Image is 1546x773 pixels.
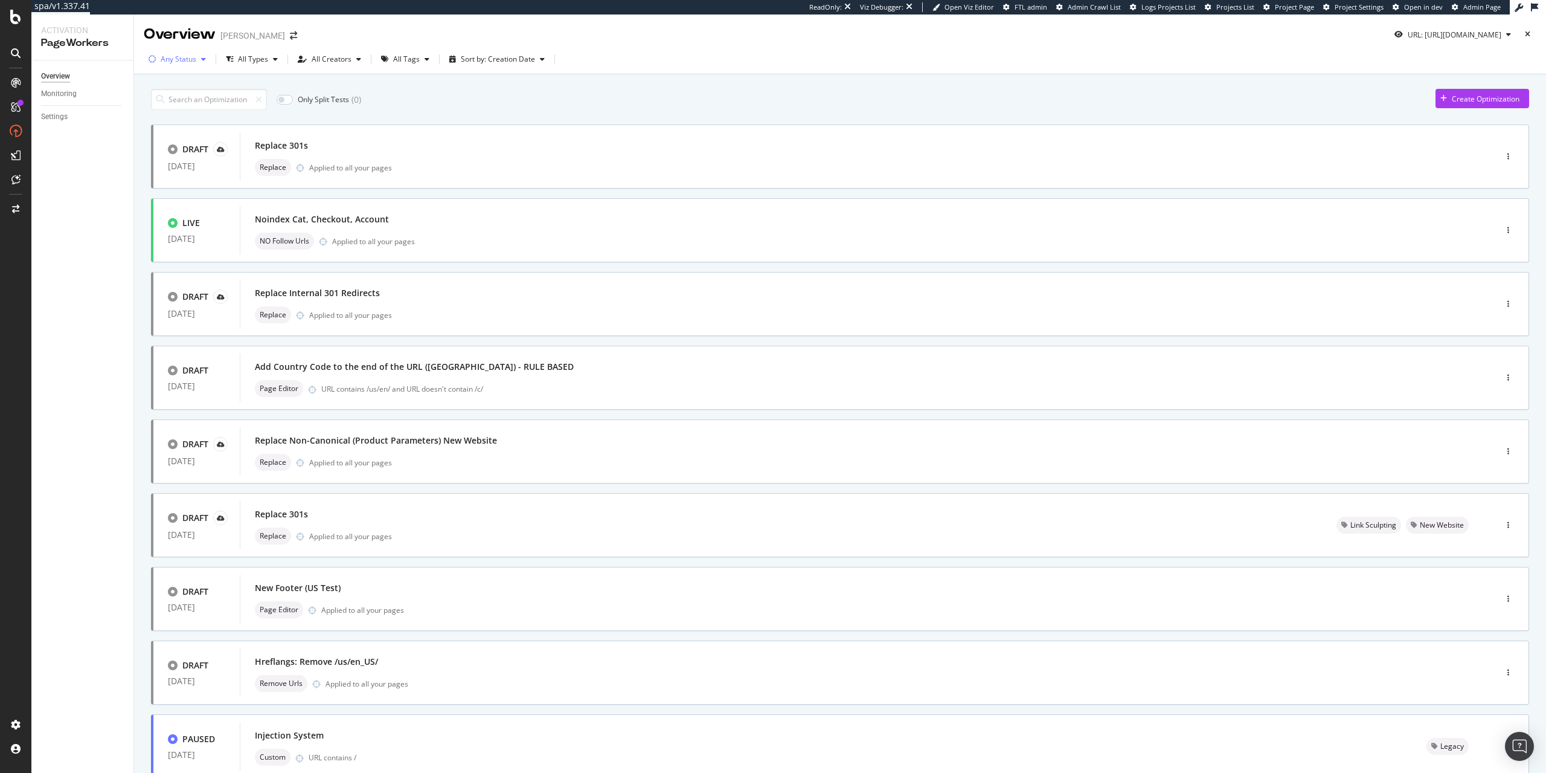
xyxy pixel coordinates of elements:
[1408,30,1501,40] div: URL: [URL][DOMAIN_NAME]
[260,606,298,613] span: Page Editor
[393,56,420,63] div: All Tags
[168,161,225,171] div: [DATE]
[1068,2,1121,11] span: Admin Crawl List
[41,70,70,83] div: Overview
[182,586,208,598] div: DRAFT
[255,582,341,594] div: New Footer (US Test)
[1015,2,1047,11] span: FTL admin
[293,50,366,69] button: All Creators
[1390,25,1516,44] button: URL: [URL][DOMAIN_NAME]
[260,164,286,171] span: Replace
[151,89,267,110] input: Search an Optimization
[1404,2,1443,11] span: Open in dev
[1216,2,1254,11] span: Projects List
[255,435,497,447] div: Replace Non-Canonical (Product Parameters) New Website
[1406,517,1469,534] div: neutral label
[1335,2,1384,11] span: Project Settings
[182,733,215,745] div: PAUSED
[1056,2,1121,12] a: Admin Crawl List
[255,159,291,176] div: neutral label
[220,30,285,42] div: [PERSON_NAME]
[144,24,216,45] div: Overview
[168,234,225,244] div: [DATE]
[182,659,208,671] div: DRAFT
[860,2,903,12] div: Viz Debugger:
[1393,2,1443,12] a: Open in dev
[309,531,392,542] div: Applied to all your pages
[182,438,208,450] div: DRAFT
[41,70,125,83] a: Overview
[260,532,286,540] span: Replace
[255,306,291,323] div: neutral label
[182,217,200,229] div: LIVE
[309,310,392,320] div: Applied to all your pages
[221,50,283,69] button: All Types
[182,364,208,377] div: DRAFT
[1130,2,1196,12] a: Logs Projects List
[255,380,303,397] div: neutral label
[144,50,211,69] button: Any Status
[332,236,415,247] div: Applied to all your pages
[255,508,308,520] div: Replace 301s
[444,50,550,69] button: Sort by: Creation Date
[1263,2,1314,12] a: Project Page
[238,56,268,63] div: All Types
[168,381,225,391] div: [DATE]
[260,459,286,466] span: Replace
[168,603,225,612] div: [DATE]
[298,94,349,105] div: Only Split Tests
[41,111,68,123] div: Settings
[168,750,225,760] div: [DATE]
[1435,89,1529,108] button: Create Optimization
[376,50,434,69] button: All Tags
[182,291,208,303] div: DRAFT
[255,454,291,471] div: neutral label
[1336,517,1401,534] div: neutral label
[260,311,286,319] span: Replace
[41,24,124,36] div: Activation
[41,36,124,50] div: PageWorkers
[321,384,1445,394] div: URL contains /us/en/ and URL doesn't contain /c/
[809,2,842,12] div: ReadOnly:
[161,56,196,63] div: Any Status
[41,111,125,123] a: Settings
[255,729,324,742] div: Injection System
[255,749,290,766] div: neutral label
[168,456,225,466] div: [DATE]
[255,233,314,250] div: neutral label
[255,675,307,692] div: neutral label
[1275,2,1314,11] span: Project Page
[1350,522,1396,529] span: Link Sculpting
[260,385,298,392] span: Page Editor
[182,512,208,524] div: DRAFT
[326,679,408,689] div: Applied to all your pages
[260,754,286,761] span: Custom
[255,656,378,668] div: Hreflangs: Remove /us/en_US/
[290,31,297,40] div: arrow-right-arrow-left
[312,56,351,63] div: All Creators
[1323,2,1384,12] a: Project Settings
[255,528,291,545] div: neutral label
[255,140,308,152] div: Replace 301s
[1426,738,1469,755] div: neutral label
[932,2,994,12] a: Open Viz Editor
[182,143,208,155] div: DRAFT
[41,88,77,100] div: Monitoring
[255,287,380,299] div: Replace Internal 301 Redirects
[351,94,361,106] div: ( 0 )
[255,361,574,373] div: Add Country Code to the end of the URL ([GEOGRAPHIC_DATA]) - RULE BASED
[260,238,309,245] span: NO Follow Urls
[255,601,303,618] div: neutral label
[461,56,535,63] div: Sort by: Creation Date
[1420,522,1464,529] span: New Website
[309,752,1397,763] div: URL contains /
[309,163,392,173] div: Applied to all your pages
[945,2,994,11] span: Open Viz Editor
[309,458,392,468] div: Applied to all your pages
[1452,2,1501,12] a: Admin Page
[1003,2,1047,12] a: FTL admin
[168,530,225,540] div: [DATE]
[1452,94,1519,104] div: Create Optimization
[41,88,125,100] a: Monitoring
[168,309,225,319] div: [DATE]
